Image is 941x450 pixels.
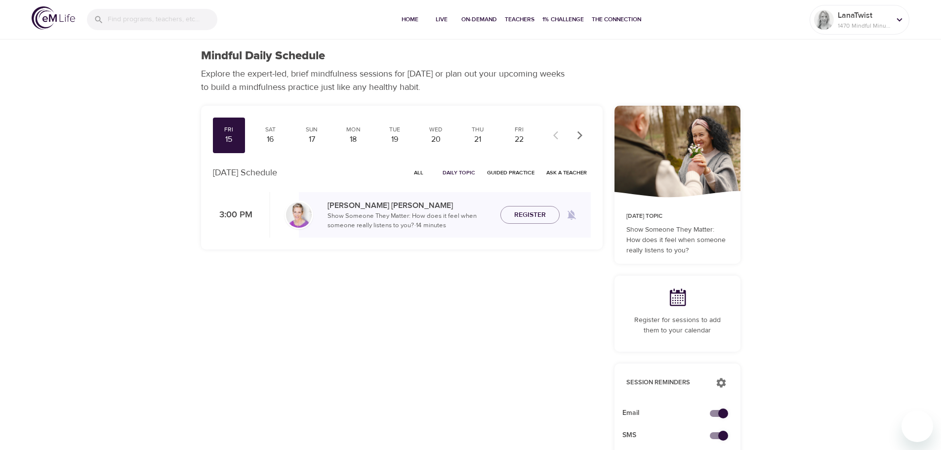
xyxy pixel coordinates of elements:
[382,125,407,134] div: Tue
[514,209,546,221] span: Register
[213,208,252,222] p: 3:00 PM
[626,212,729,221] p: [DATE] Topic
[546,168,587,177] span: Ask a Teacher
[542,165,591,180] button: Ask a Teacher
[487,168,534,177] span: Guided Practice
[217,125,242,134] div: Fri
[398,14,422,25] span: Home
[286,202,312,228] img: kellyb.jpg
[258,125,283,134] div: Sat
[299,125,324,134] div: Sun
[507,134,532,145] div: 22
[461,14,497,25] span: On-Demand
[201,49,325,63] h1: Mindful Daily Schedule
[443,168,475,177] span: Daily Topic
[622,430,717,441] span: SMS
[213,166,277,179] p: [DATE] Schedule
[838,9,890,21] p: LanaTwist
[201,67,572,94] p: Explore the expert-led, brief mindfulness sessions for [DATE] or plan out your upcoming weeks to ...
[439,165,479,180] button: Daily Topic
[507,125,532,134] div: Fri
[483,165,538,180] button: Guided Practice
[299,134,324,145] div: 17
[505,14,534,25] span: Teachers
[626,315,729,336] p: Register for sessions to add them to your calendar
[327,200,492,211] p: [PERSON_NAME] [PERSON_NAME]
[626,225,729,256] p: Show Someone They Matter: How does it feel when someone really listens to you?
[424,134,449,145] div: 20
[341,125,366,134] div: Mon
[622,408,717,418] span: Email
[430,14,453,25] span: Live
[108,9,217,30] input: Find programs, teachers, etc...
[407,168,431,177] span: All
[465,125,490,134] div: Thu
[424,125,449,134] div: Wed
[592,14,641,25] span: The Connection
[327,211,492,231] p: Show Someone They Matter: How does it feel when someone really listens to you? · 14 minutes
[901,410,933,442] iframe: Button to launch messaging window
[403,165,435,180] button: All
[542,14,584,25] span: 1% Challenge
[626,378,706,388] p: Session Reminders
[341,134,366,145] div: 18
[258,134,283,145] div: 16
[814,10,834,30] img: Remy Sharp
[32,6,75,30] img: logo
[560,203,583,227] span: Remind me when a class goes live every Friday at 3:00 PM
[382,134,407,145] div: 19
[838,21,890,30] p: 1470 Mindful Minutes
[500,206,560,224] button: Register
[465,134,490,145] div: 21
[217,134,242,145] div: 15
